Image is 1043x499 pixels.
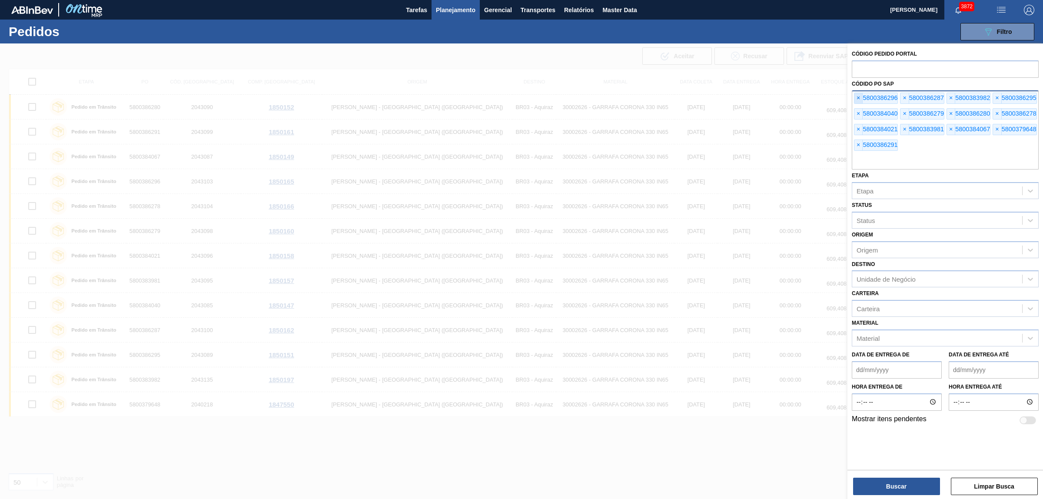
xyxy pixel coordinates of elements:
[900,93,944,104] div: 5800386287
[900,124,944,135] div: 5800383981
[947,108,990,120] div: 5800386280
[857,305,880,313] div: Carteira
[947,124,955,135] span: ×
[900,93,909,103] span: ×
[993,93,1036,104] div: 5800386295
[947,109,955,119] span: ×
[900,124,909,135] span: ×
[852,320,878,326] label: Material
[854,140,863,150] span: ×
[854,93,898,104] div: 5800386296
[993,109,1001,119] span: ×
[11,6,53,14] img: TNhmsLtSVTkK8tSr43FrP2fwEKptu5GPRR3wAAAABJRU5ErkJggg==
[993,124,1036,135] div: 5800379648
[9,27,143,37] h1: Pedidos
[949,352,1009,358] label: Data de Entrega até
[1024,5,1034,15] img: Logout
[947,124,990,135] div: 5800384067
[993,108,1036,120] div: 5800386278
[949,361,1039,379] input: dd/mm/yyyy
[852,173,869,179] label: Etapa
[960,23,1034,40] button: Filtro
[959,2,974,11] span: 3872
[900,108,944,120] div: 5800386279
[944,4,972,16] button: Notificações
[852,261,875,267] label: Destino
[406,5,427,15] span: Tarefas
[857,216,875,224] div: Status
[854,124,898,135] div: 5800384021
[852,415,927,426] label: Mostrar itens pendentes
[854,93,863,103] span: ×
[997,28,1012,35] span: Filtro
[852,290,879,296] label: Carteira
[993,124,1001,135] span: ×
[949,381,1039,393] label: Hora entrega até
[852,202,872,208] label: Status
[993,93,1001,103] span: ×
[947,93,990,104] div: 5800383982
[857,335,880,342] div: Material
[857,246,878,253] div: Origem
[900,109,909,119] span: ×
[854,108,898,120] div: 5800384040
[521,5,555,15] span: Transportes
[947,93,955,103] span: ×
[436,5,475,15] span: Planejamento
[852,381,942,393] label: Hora entrega de
[484,5,512,15] span: Gerencial
[996,5,1006,15] img: userActions
[854,140,898,151] div: 5800386291
[854,109,863,119] span: ×
[857,276,916,283] div: Unidade de Negócio
[857,187,874,195] div: Etapa
[852,81,894,87] label: Códido PO SAP
[854,124,863,135] span: ×
[602,5,637,15] span: Master Data
[852,361,942,379] input: dd/mm/yyyy
[852,352,910,358] label: Data de Entrega de
[852,51,917,57] label: Código Pedido Portal
[564,5,594,15] span: Relatórios
[852,232,873,238] label: Origem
